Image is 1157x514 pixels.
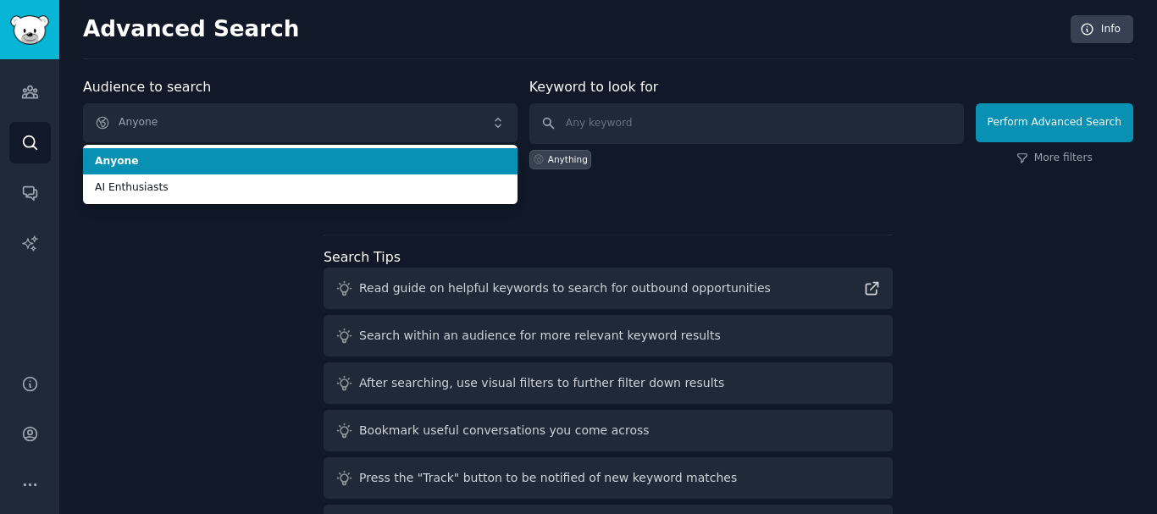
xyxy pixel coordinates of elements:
div: Press the "Track" button to be notified of new keyword matches [359,469,737,487]
button: Anyone [83,103,518,142]
button: Perform Advanced Search [976,103,1133,142]
label: Audience to search [83,79,211,95]
ul: Anyone [83,145,518,204]
label: Search Tips [324,249,401,265]
div: Anything [548,153,588,165]
a: Info [1071,15,1133,44]
h2: Advanced Search [83,16,1061,43]
div: Search within an audience for more relevant keyword results [359,327,721,345]
div: Bookmark useful conversations you come across [359,422,650,439]
input: Any keyword [529,103,964,144]
span: AI Enthusiasts [95,180,506,196]
div: Read guide on helpful keywords to search for outbound opportunities [359,279,771,297]
div: After searching, use visual filters to further filter down results [359,374,724,392]
a: More filters [1016,151,1093,166]
img: GummySearch logo [10,15,49,45]
span: Anyone [95,154,506,169]
label: Keyword to look for [529,79,659,95]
